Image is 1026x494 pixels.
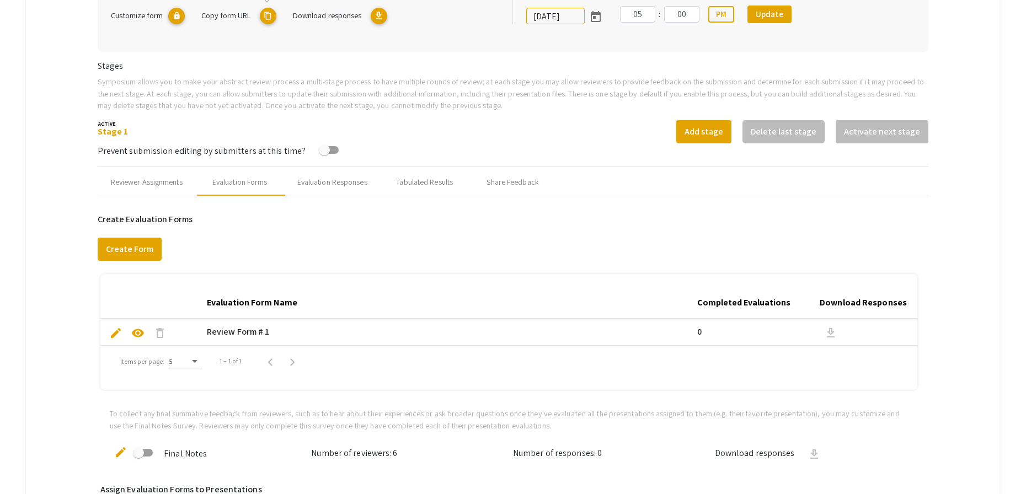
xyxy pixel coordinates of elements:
span: Number of reviewers: 6 [311,447,397,459]
input: Hours [620,6,655,23]
h6: Stages [98,61,929,71]
span: visibility [131,326,145,340]
div: Completed Evaluations [697,296,800,309]
div: Share Feedback [487,176,538,188]
div: Tabulated Results [396,176,453,188]
mat-select: Items per page: [169,358,200,366]
div: 1 – 1 of 1 [220,356,242,366]
iframe: Chat [8,444,47,486]
a: Stage 1 [98,126,129,137]
button: delete [149,321,171,343]
button: Create Form [98,238,162,261]
mat-cell: 0 [693,319,815,345]
button: Previous page [259,350,281,372]
mat-header-cell: Download Responses [815,287,917,318]
span: Download responses [715,447,795,460]
button: Update [747,6,792,23]
p: To collect any final summative feedback from reviewers, such as to hear about their experiences o... [110,407,909,431]
button: visibility [127,321,149,343]
button: PM [708,6,734,23]
span: Number of responses: 0 [513,447,602,459]
input: Minutes [664,6,699,23]
mat-icon: copy URL [260,8,276,24]
span: delete [153,326,167,340]
p: Symposium allows you to make your abstract review process a multi-stage process to have multiple ... [98,76,929,111]
div: Evaluation Forms [212,176,268,188]
button: Next page [281,350,303,372]
span: 5 [169,357,173,366]
mat-icon: Export responses [371,8,387,24]
span: Copy form URL [201,10,250,20]
span: Download responses [293,10,362,20]
button: edit [105,321,127,343]
h6: Create Evaluation Forms [98,214,929,224]
button: Open calendar [585,6,607,28]
div: Evaluation Form Name [207,296,297,309]
span: download [808,448,821,461]
div: Items per page: [120,357,165,367]
div: Completed Evaluations [697,296,790,309]
button: download [820,321,842,343]
span: download [824,326,837,340]
mat-icon: lock [168,8,185,24]
button: Add stage [676,120,731,143]
span: Customize form [111,10,163,20]
span: edit [109,326,122,340]
mat-cell: Review Form # 1 [202,319,693,345]
button: edit [110,440,132,462]
button: download [803,442,825,464]
span: Final Notes [164,448,207,459]
span: edit [114,445,127,459]
span: Prevent submission editing by submitters at this time? [98,145,306,157]
button: Delete last stage [742,120,825,143]
div: Evaluation Responses [297,176,367,188]
div: Evaluation Form Name [207,296,307,309]
button: Activate next stage [836,120,928,143]
div: Reviewer Assignments [111,176,183,188]
div: : [655,8,664,21]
